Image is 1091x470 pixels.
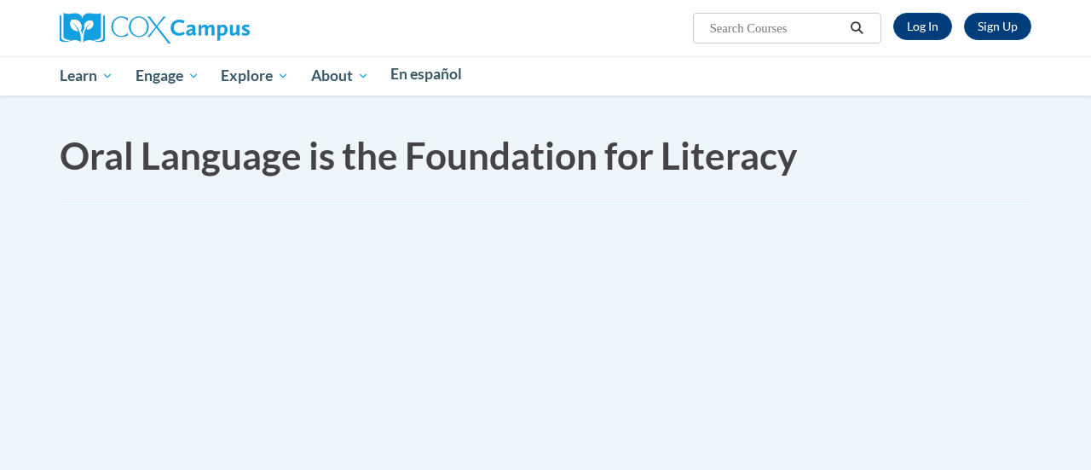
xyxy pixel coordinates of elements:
[136,66,199,86] span: Engage
[964,13,1031,40] a: Register
[124,56,211,96] a: Engage
[708,18,845,38] input: Search Courses
[850,22,865,35] i: 
[60,13,250,44] img: Cox Campus
[49,56,124,96] a: Learn
[380,56,474,92] a: En español
[60,133,797,177] span: Oral Language is the Foundation for Literacy
[845,18,870,38] button: Search
[221,66,289,86] span: Explore
[300,56,380,96] a: About
[210,56,300,96] a: Explore
[311,66,369,86] span: About
[60,66,113,86] span: Learn
[47,56,1044,96] div: Main menu
[390,65,462,83] span: En español
[893,13,952,40] a: Log In
[60,20,250,34] a: Cox Campus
